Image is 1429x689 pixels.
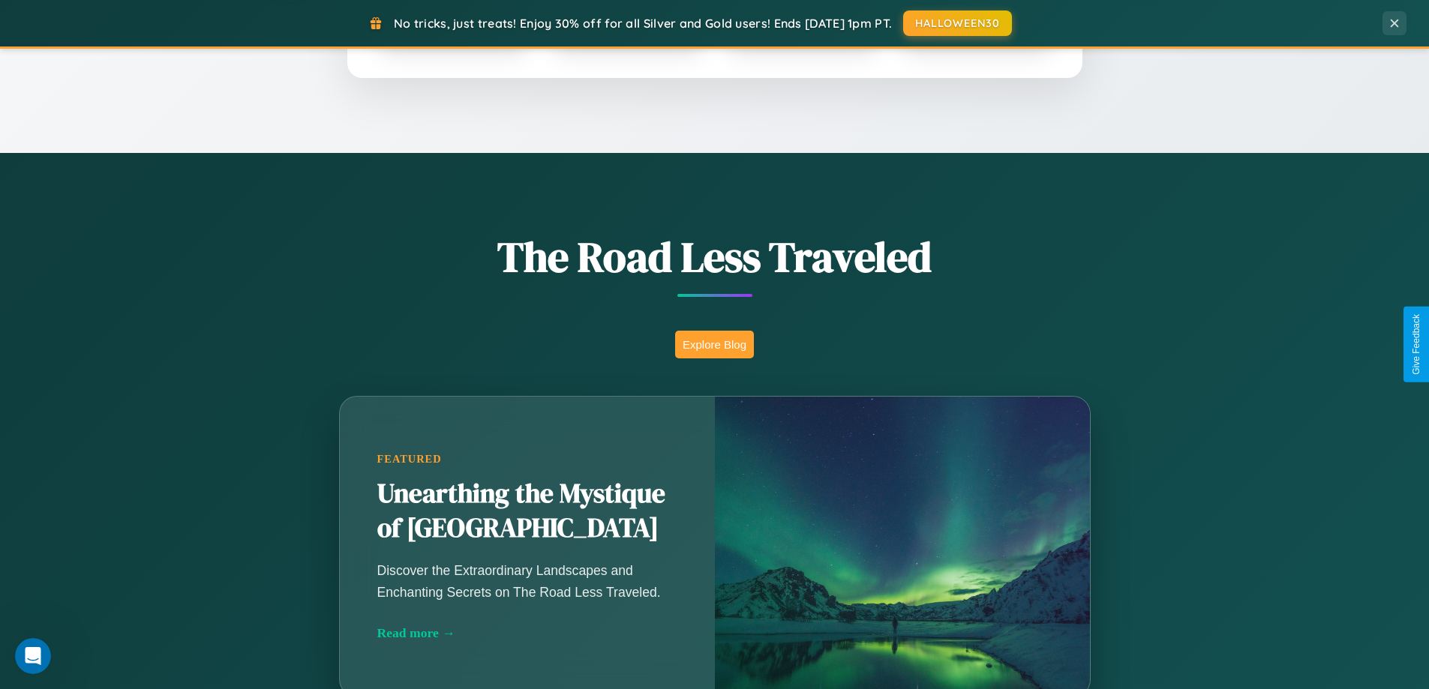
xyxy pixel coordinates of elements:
span: No tricks, just treats! Enjoy 30% off for all Silver and Gold users! Ends [DATE] 1pm PT. [394,16,892,31]
iframe: Intercom live chat [15,638,51,674]
h1: The Road Less Traveled [265,228,1165,286]
button: Explore Blog [675,331,754,358]
p: Discover the Extraordinary Landscapes and Enchanting Secrets on The Road Less Traveled. [377,560,677,602]
div: Read more → [377,625,677,641]
div: Give Feedback [1411,314,1421,375]
button: HALLOWEEN30 [903,10,1012,36]
div: Featured [377,453,677,466]
h2: Unearthing the Mystique of [GEOGRAPHIC_DATA] [377,477,677,546]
